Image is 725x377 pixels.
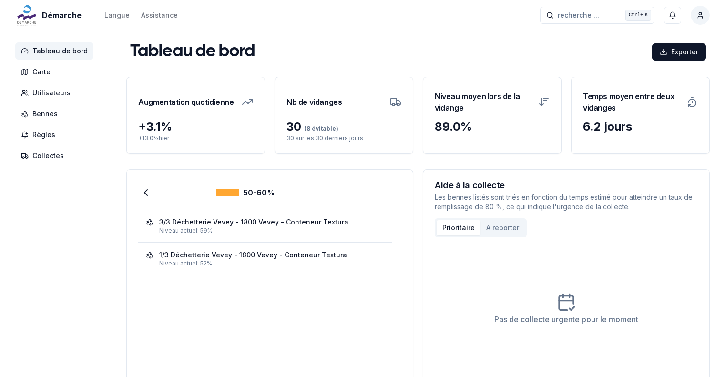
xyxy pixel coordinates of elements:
div: 3/3 Déchetterie Vevey - 1800 Vevey - Conteneur Textura [159,217,348,227]
h3: Niveau moyen lors de la vidange [435,89,532,115]
p: Les bennes listés sont triés en fonction du temps estimé pour atteindre un taux de remplissage de... [435,193,698,212]
div: + 3.1 % [138,119,253,134]
a: Règles [15,126,97,143]
div: 89.0 % [435,119,550,134]
a: Démarche [15,10,85,21]
p: + 13.0 % hier [138,134,253,142]
a: Utilisateurs [15,84,97,102]
div: Niveau actuel: 59% [159,227,384,234]
div: 50-60% [216,187,275,198]
div: 1/3 Déchetterie Vevey - 1800 Vevey - Conteneur Textura [159,250,347,260]
h3: Augmentation quotidienne [138,89,234,115]
span: Collectes [32,151,64,161]
span: Carte [32,67,51,77]
a: Collectes [15,147,97,164]
h3: Temps moyen entre deux vidanges [583,89,681,115]
div: Pas de collecte urgente pour le moment [494,314,638,325]
h3: Nb de vidanges [286,89,342,115]
button: recherche ...Ctrl+K [540,7,654,24]
h3: Aide à la collecte [435,181,698,190]
a: Tableau de bord [15,42,97,60]
a: 1/3 Déchetterie Vevey - 1800 Vevey - Conteneur TexturaNiveau actuel: 52% [146,250,384,267]
button: Langue [104,10,130,21]
span: Démarche [42,10,82,21]
span: Règles [32,130,55,140]
a: Assistance [141,10,178,21]
div: 6.2 jours [583,119,698,134]
button: Prioritaire [437,220,480,235]
button: Exporter [652,43,706,61]
span: recherche ... [558,10,599,20]
span: Tableau de bord [32,46,88,56]
div: 30 [286,119,401,134]
button: À reporter [480,220,525,235]
div: Niveau actuel: 52% [159,260,384,267]
span: (8 évitable) [301,125,338,132]
a: 3/3 Déchetterie Vevey - 1800 Vevey - Conteneur TexturaNiveau actuel: 59% [146,217,384,234]
a: Bennes [15,105,97,122]
p: 30 sur les 30 derniers jours [286,134,401,142]
span: Utilisateurs [32,88,71,98]
img: Démarche Logo [15,4,38,27]
a: Carte [15,63,97,81]
h1: Tableau de bord [130,42,255,61]
span: Bennes [32,109,58,119]
div: Langue [104,10,130,20]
